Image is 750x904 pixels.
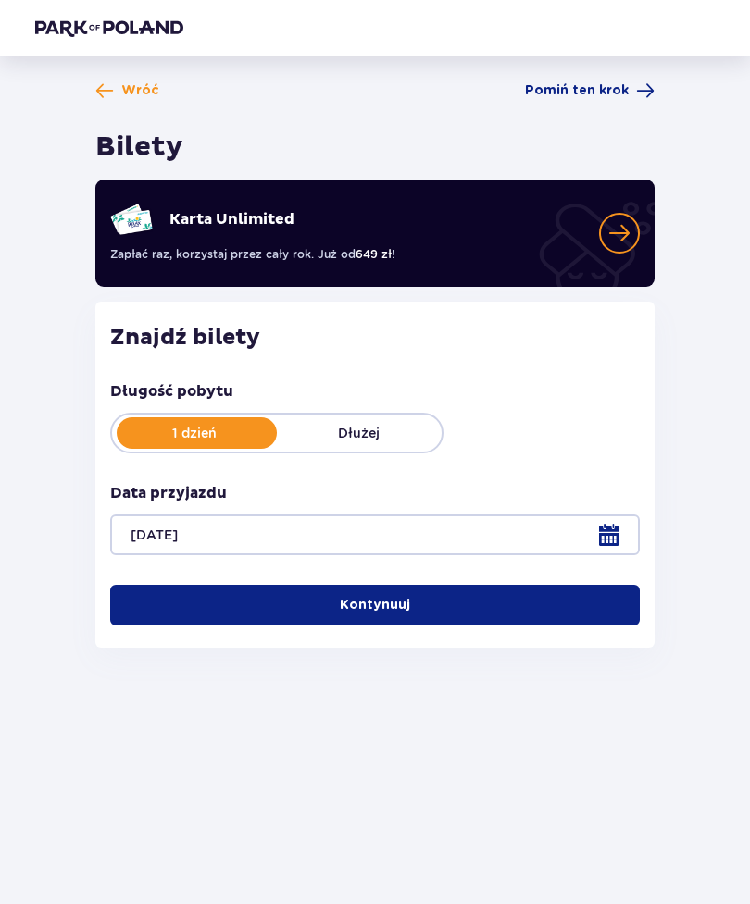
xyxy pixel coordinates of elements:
[340,596,410,614] p: Kontynuuj
[112,424,277,442] p: 1 dzień
[525,81,655,100] a: Pomiń ten krok
[121,81,159,100] span: Wróć
[110,324,640,352] h2: Znajdź bilety
[110,381,233,402] p: Długość pobytu
[35,19,183,37] img: Park of Poland logo
[277,424,442,442] p: Dłużej
[95,130,183,165] h1: Bilety
[525,81,629,100] span: Pomiń ten krok
[110,483,227,503] p: Data przyjazdu
[95,81,159,100] a: Wróć
[110,585,640,625] button: Kontynuuj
